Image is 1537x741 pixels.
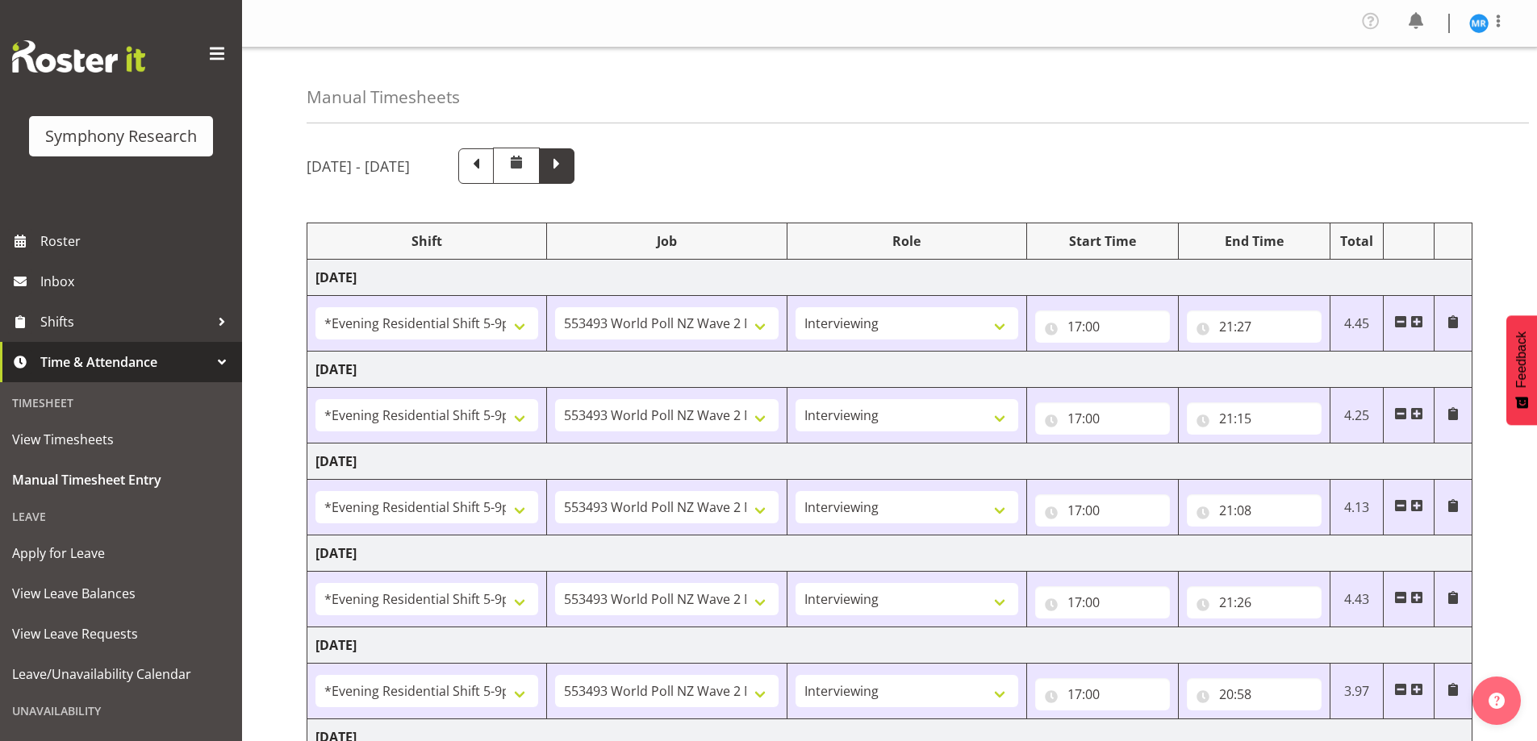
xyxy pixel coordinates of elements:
[1506,315,1537,425] button: Feedback - Show survey
[1187,678,1322,710] input: Click to select...
[1330,664,1384,719] td: 3.97
[1489,693,1505,709] img: help-xxl-2.png
[4,614,238,654] a: View Leave Requests
[1035,310,1170,343] input: Click to select...
[307,157,410,175] h5: [DATE] - [DATE]
[1035,231,1170,251] div: Start Time
[4,694,238,727] div: Unavailability
[315,231,538,251] div: Shift
[1187,310,1322,343] input: Click to select...
[4,460,238,500] a: Manual Timesheet Entry
[1035,678,1170,710] input: Click to select...
[40,310,210,334] span: Shifts
[1330,480,1384,535] td: 4.13
[12,427,230,452] span: View Timesheets
[4,654,238,694] a: Leave/Unavailability Calendar
[12,541,230,565] span: Apply for Leave
[307,443,1472,480] td: [DATE]
[4,419,238,460] a: View Timesheets
[1187,402,1322,435] input: Click to select...
[1339,231,1376,251] div: Total
[307,535,1472,572] td: [DATE]
[4,533,238,573] a: Apply for Leave
[40,269,234,293] span: Inbox
[40,350,210,374] span: Time & Attendance
[4,573,238,614] a: View Leave Balances
[1035,402,1170,435] input: Click to select...
[12,468,230,492] span: Manual Timesheet Entry
[1187,586,1322,618] input: Click to select...
[1330,388,1384,443] td: 4.25
[1469,14,1489,33] img: michael-robinson11856.jpg
[555,231,778,251] div: Job
[1187,231,1322,251] div: End Time
[1187,494,1322,527] input: Click to select...
[307,352,1472,388] td: [DATE]
[45,124,197,148] div: Symphony Research
[1330,296,1384,352] td: 4.45
[4,500,238,533] div: Leave
[1035,494,1170,527] input: Click to select...
[307,88,460,106] h4: Manual Timesheets
[1514,331,1529,388] span: Feedback
[12,40,145,73] img: Rosterit website logo
[307,260,1472,296] td: [DATE]
[307,627,1472,664] td: [DATE]
[40,229,234,253] span: Roster
[12,581,230,606] span: View Leave Balances
[1035,586,1170,618] input: Click to select...
[4,386,238,419] div: Timesheet
[12,622,230,646] span: View Leave Requests
[796,231,1018,251] div: Role
[12,662,230,686] span: Leave/Unavailability Calendar
[1330,572,1384,627] td: 4.43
